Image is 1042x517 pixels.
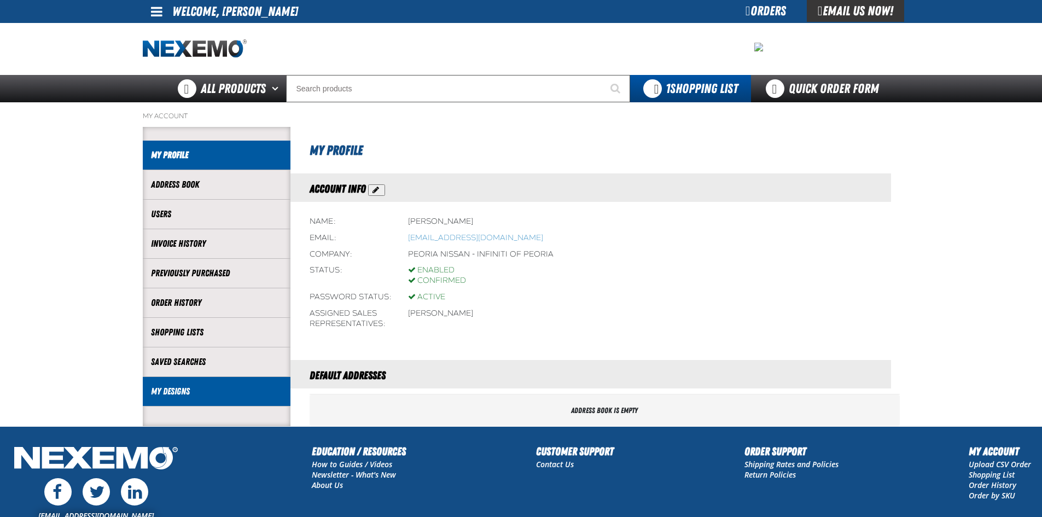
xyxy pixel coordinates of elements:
h2: My Account [969,443,1031,460]
div: Email [310,233,392,243]
a: Quick Order Form [751,75,899,102]
button: You have 1 Shopping List. Open to view details [630,75,751,102]
nav: Breadcrumbs [143,112,900,120]
a: Saved Searches [151,356,282,368]
a: Users [151,208,282,220]
div: Address book is empty [310,394,900,427]
span: My Profile [310,143,363,158]
div: Enabled [408,265,466,276]
a: Address Book [151,178,282,191]
a: Home [143,39,247,59]
span: Account Info [310,182,366,195]
a: My Profile [151,149,282,161]
div: [PERSON_NAME] [408,217,473,227]
div: Company [310,249,392,260]
h2: Order Support [744,443,839,460]
div: Confirmed [408,276,466,286]
a: Return Policies [744,469,796,480]
a: Upload CSV Order [969,459,1031,469]
bdo: [EMAIL_ADDRESS][DOMAIN_NAME] [408,233,543,242]
a: Newsletter - What's New [312,469,396,480]
a: Order History [151,297,282,309]
button: Action Edit Account Information [368,184,385,196]
li: [PERSON_NAME] [408,309,473,319]
div: Peoria Nissan - Infiniti of Peoria [408,249,554,260]
a: How to Guides / Videos [312,459,392,469]
button: Start Searching [603,75,630,102]
div: Assigned Sales Representatives [310,309,392,329]
img: Nexemo Logo [11,443,181,475]
img: Nexemo logo [143,39,247,59]
strong: 1 [666,81,670,96]
span: Default Addresses [310,369,386,382]
span: Shopping List [666,81,738,96]
a: About Us [312,480,343,490]
h2: Customer Support [536,443,614,460]
a: Shopping Lists [151,326,282,339]
div: Name [310,217,392,227]
img: e956f807e9b4a1814541c0aba28e3550.jpeg [754,43,763,51]
div: Status [310,265,392,286]
a: Previously Purchased [151,267,282,280]
a: Shopping List [969,469,1015,480]
span: All Products [201,79,266,98]
a: Contact Us [536,459,574,469]
div: Password status [310,292,392,303]
h2: Education / Resources [312,443,406,460]
a: My Account [143,112,188,120]
a: My Designs [151,385,282,398]
div: Active [408,292,445,303]
a: Opens a default email client to write an email to LDominguez@vtaig.com [408,233,543,242]
input: Search [286,75,630,102]
a: Order by SKU [969,490,1015,501]
button: Open All Products pages [268,75,286,102]
a: Invoice History [151,237,282,250]
a: Shipping Rates and Policies [744,459,839,469]
a: Order History [969,480,1016,490]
